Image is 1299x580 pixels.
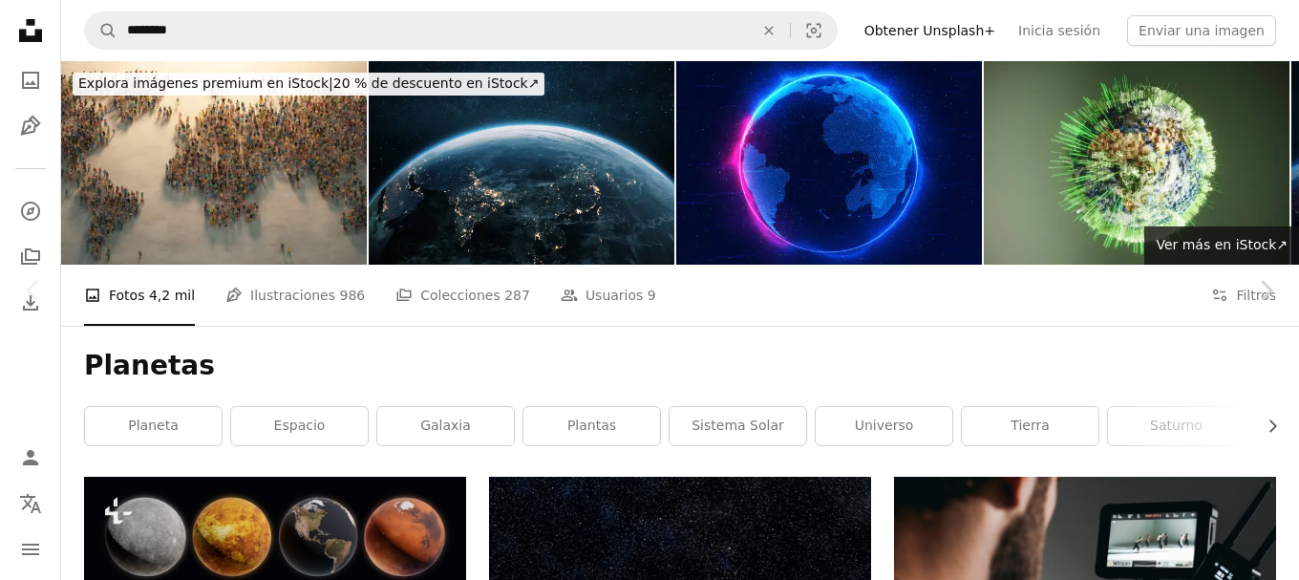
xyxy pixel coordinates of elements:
[225,265,365,326] a: Ilustraciones 986
[11,61,50,99] a: Fotos
[11,484,50,523] button: Idioma
[791,12,837,49] button: Búsqueda visual
[369,61,674,265] img: Beautiful planet Earth with night lights of Asian cities views from space. Amazing night planet E...
[61,61,556,107] a: Explora imágenes premium en iStock|20 % de descuento en iStock↗
[85,407,222,445] a: planeta
[561,265,656,326] a: Usuarios 9
[984,61,1289,265] img: Datos sostenibles procedentes de la Tierra
[11,192,50,230] a: Explorar
[1127,15,1276,46] button: Enviar una imagen
[11,107,50,145] a: Ilustraciones
[11,530,50,569] button: Menú
[1156,237,1288,252] span: Ver más en iStock ↗
[1007,15,1112,46] a: Inicia sesión
[84,11,838,50] form: Encuentra imágenes en todo el sitio
[85,12,117,49] button: Buscar en Unsplash
[676,61,982,265] img: 4K Network and world background (loopable)
[1232,199,1299,382] a: Siguiente
[78,75,539,91] span: 20 % de descuento en iStock ↗
[395,265,530,326] a: Colecciones 287
[84,349,1276,383] h1: Planetas
[11,439,50,477] a: Iniciar sesión / Registrarse
[748,12,790,49] button: Borrar
[231,407,368,445] a: espacio
[1108,407,1245,445] a: Saturno
[1255,407,1276,445] button: desplazar lista a la derecha
[78,75,333,91] span: Explora imágenes premium en iStock |
[962,407,1098,445] a: tierra
[816,407,952,445] a: universo
[523,407,660,445] a: plantas
[648,285,656,306] span: 9
[853,15,1007,46] a: Obtener Unsplash+
[61,61,367,265] img: La comunidad mundial se reúne hacia la luz
[504,285,530,306] span: 287
[1211,265,1276,326] button: Filtros
[377,407,514,445] a: galaxia
[339,285,365,306] span: 986
[1144,226,1299,265] a: Ver más en iStock↗
[670,407,806,445] a: sistema solar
